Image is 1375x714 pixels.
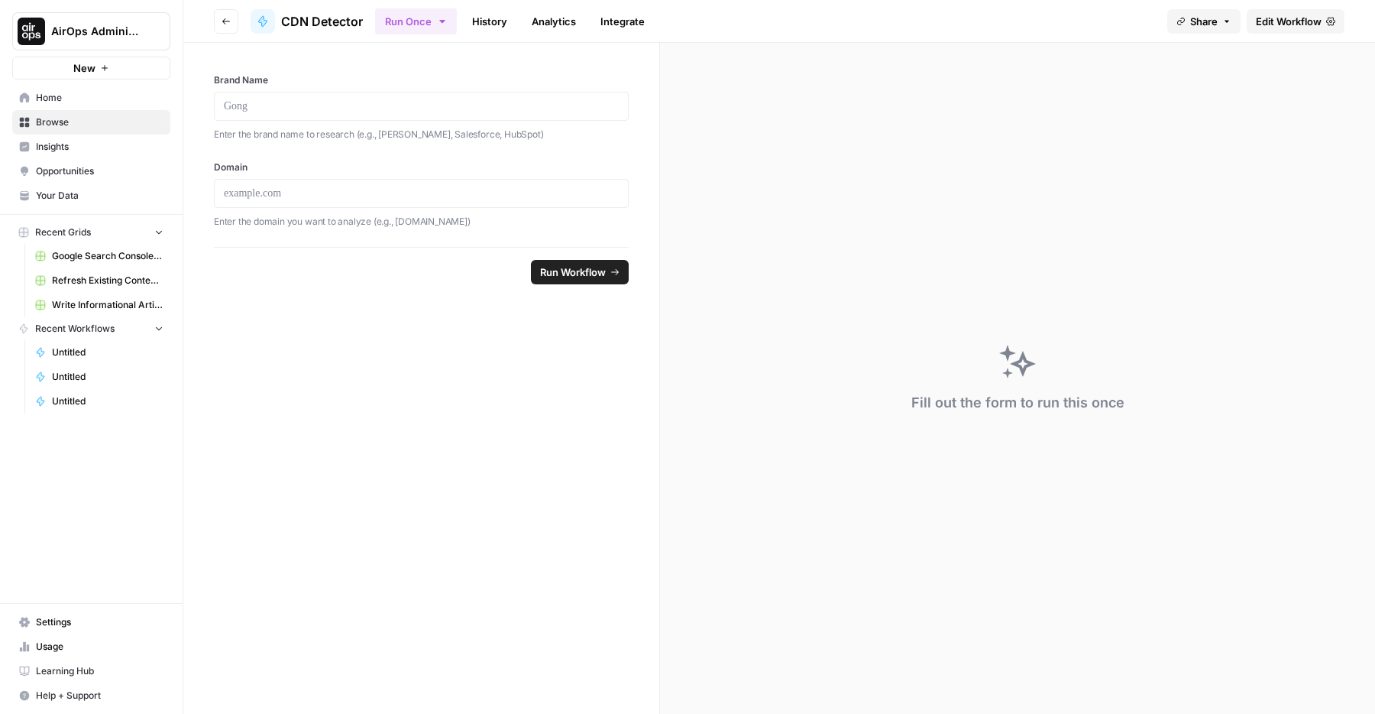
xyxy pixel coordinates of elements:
a: Browse [12,110,170,135]
span: Browse [36,115,163,129]
a: Insights [12,135,170,159]
a: Integrate [591,9,654,34]
a: CDN Detector [251,9,363,34]
button: Recent Grids [12,221,170,244]
span: Refresh Existing Content (3) [52,274,163,287]
a: Learning Hub [12,659,170,683]
a: Your Data [12,183,170,208]
span: Write Informational Article [52,298,163,312]
span: Untitled [52,346,163,359]
span: Learning Hub [36,664,163,678]
button: New [12,57,170,80]
span: Insights [36,140,163,154]
a: Settings [12,610,170,634]
span: Recent Grids [35,226,91,239]
span: Settings [36,615,163,629]
a: Analytics [522,9,585,34]
span: Help + Support [36,689,163,703]
span: Edit Workflow [1256,14,1322,29]
button: Share [1167,9,1241,34]
a: Untitled [28,365,170,389]
p: Enter the domain you want to analyze (e.g., [DOMAIN_NAME]) [214,214,629,229]
a: Refresh Existing Content (3) [28,268,170,293]
img: AirOps Administrative Logo [18,18,45,45]
span: Home [36,91,163,105]
label: Domain [214,161,629,174]
a: Opportunities [12,159,170,183]
label: Brand Name [214,73,629,87]
span: Recent Workflows [35,322,115,336]
button: Run Workflow [531,260,629,284]
span: Opportunities [36,164,163,178]
a: Untitled [28,340,170,365]
span: Share [1190,14,1218,29]
span: Your Data [36,189,163,203]
a: Home [12,86,170,110]
span: Usage [36,640,163,654]
button: Recent Workflows [12,317,170,340]
span: New [73,60,95,76]
button: Workspace: AirOps Administrative [12,12,170,50]
span: Untitled [52,370,163,384]
p: Enter the brand name to research (e.g., [PERSON_NAME], Salesforce, HubSpot) [214,127,629,142]
a: Google Search Console - [DOMAIN_NAME] [28,244,170,268]
span: Google Search Console - [DOMAIN_NAME] [52,249,163,263]
a: Untitled [28,389,170,414]
span: CDN Detector [281,12,363,31]
span: Untitled [52,394,163,408]
button: Run Once [375,8,457,34]
span: AirOps Administrative [51,24,144,39]
button: Help + Support [12,683,170,708]
a: Edit Workflow [1247,9,1344,34]
div: Fill out the form to run this once [911,392,1124,414]
span: Run Workflow [540,265,606,280]
a: Write Informational Article [28,293,170,317]
a: History [463,9,516,34]
a: Usage [12,634,170,659]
